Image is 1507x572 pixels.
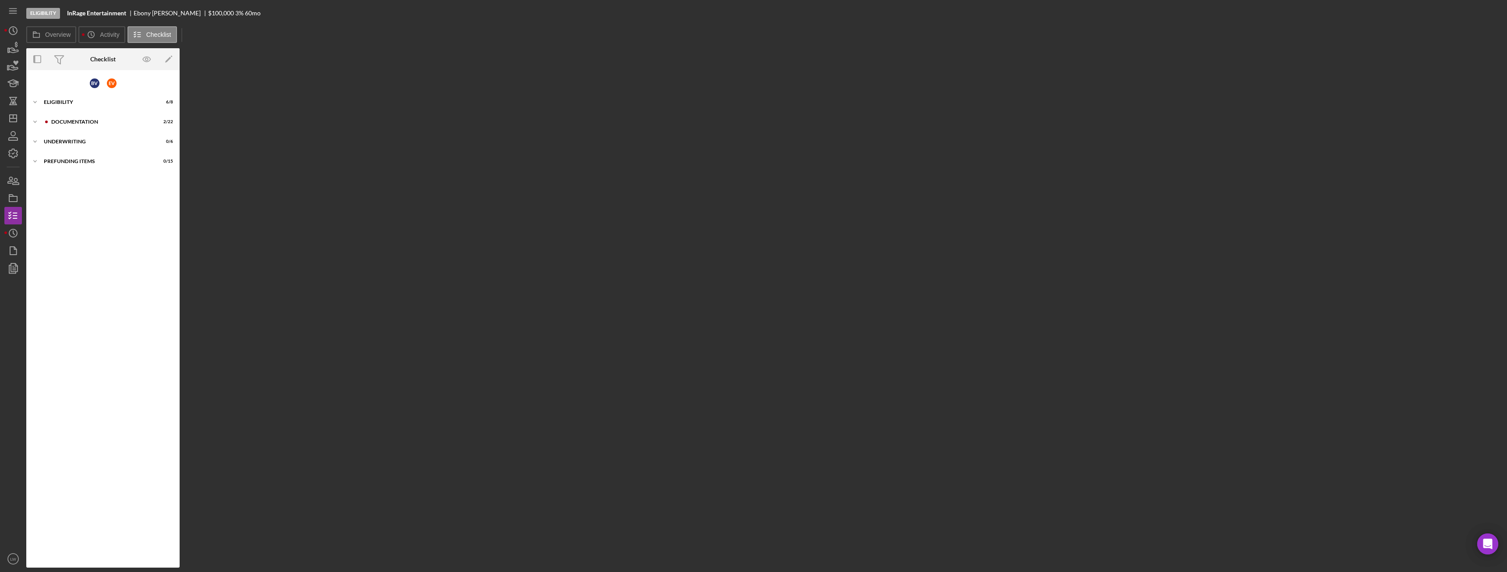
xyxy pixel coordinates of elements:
div: 0 / 15 [157,159,173,164]
div: Underwriting [44,139,151,144]
div: Eligibility [26,8,60,19]
div: Checklist [90,56,116,63]
div: Ebony [PERSON_NAME] [134,10,208,17]
button: Checklist [127,26,177,43]
text: LW [10,557,17,561]
span: $100,000 [208,9,234,17]
div: 0 / 6 [157,139,173,144]
div: Prefunding Items [44,159,151,164]
div: Open Intercom Messenger [1477,533,1498,554]
button: LW [4,550,22,568]
div: Documentation [51,119,151,124]
div: 2 / 22 [157,119,173,124]
div: 6 / 8 [157,99,173,105]
label: Activity [100,31,119,38]
button: Activity [78,26,125,43]
div: Eligibility [44,99,151,105]
label: Overview [45,31,71,38]
div: E V [107,78,117,88]
b: InRage Entertainment [67,10,126,17]
div: B V [90,78,99,88]
button: Overview [26,26,76,43]
div: 60 mo [245,10,261,17]
label: Checklist [146,31,171,38]
div: 3 % [235,10,244,17]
